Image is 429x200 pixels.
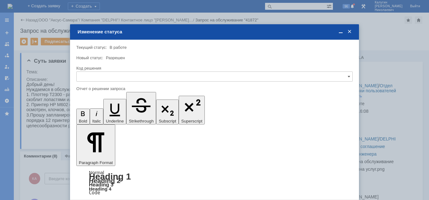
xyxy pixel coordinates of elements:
[181,119,202,123] span: Superscript
[89,172,131,181] a: Heading 1
[76,55,103,60] label: Новый статус:
[179,96,205,124] button: Superscript
[92,119,101,123] span: Italic
[106,55,125,60] span: Разрешен
[79,119,87,123] span: Bold
[346,29,353,35] span: Закрыть
[76,109,90,125] button: Bold
[76,87,351,91] div: Отчет о решении запроса
[338,29,344,35] span: Свернуть (Ctrl + M)
[76,45,107,50] label: Текущий статус:
[89,186,111,191] a: Heading 4
[76,66,351,70] div: Код решения
[103,99,126,124] button: Underline
[156,100,179,125] button: Subscript
[110,45,127,50] span: В работе
[89,190,100,196] a: Code
[126,92,156,124] button: Strikethrough
[129,119,154,123] span: Strikethrough
[76,124,115,166] button: Paragraph Format
[159,119,176,123] span: Subscript
[78,29,353,35] div: Изменение статуса
[89,177,120,184] a: Heading 2
[76,170,353,195] div: Paragraph Format
[106,119,124,123] span: Underline
[89,170,104,175] a: Normal
[89,182,113,187] a: Heading 3
[90,108,103,124] button: Italic
[79,160,113,165] span: Paragraph Format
